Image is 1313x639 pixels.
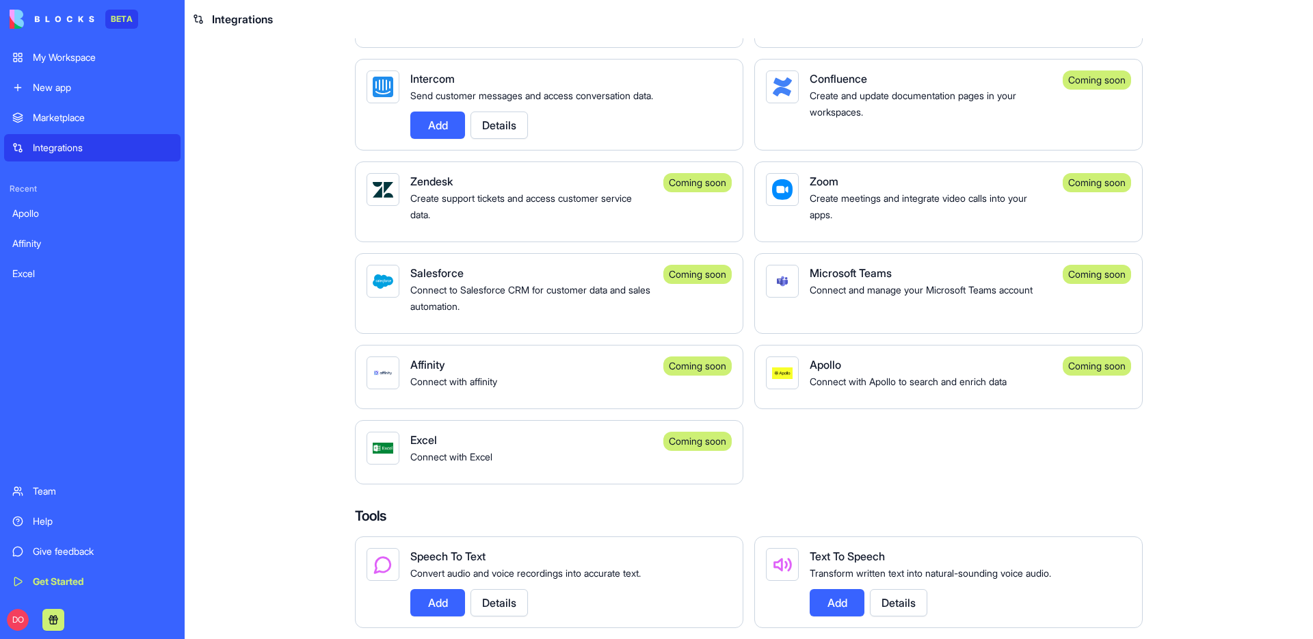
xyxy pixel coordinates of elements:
[810,90,1016,118] span: Create and update documentation pages in your workspaces.
[33,51,172,64] div: My Workspace
[1063,356,1131,376] div: Coming soon
[33,575,172,588] div: Get Started
[10,10,138,29] a: BETA
[410,358,445,371] span: Affinity
[810,376,1007,387] span: Connect with Apollo to search and enrich data
[10,10,94,29] img: logo
[4,230,181,257] a: Affinity
[410,589,465,616] button: Add
[410,192,632,220] span: Create support tickets and access customer service data.
[810,266,892,280] span: Microsoft Teams
[810,589,864,616] button: Add
[105,10,138,29] div: BETA
[810,358,841,371] span: Apollo
[33,81,172,94] div: New app
[33,141,172,155] div: Integrations
[870,589,927,616] button: Details
[12,207,172,220] div: Apollo
[810,284,1033,296] span: Connect and manage your Microsoft Teams account
[663,432,732,451] div: Coming soon
[410,567,641,579] span: Convert audio and voice recordings into accurate text.
[33,514,172,528] div: Help
[663,356,732,376] div: Coming soon
[4,200,181,227] a: Apollo
[355,506,1143,525] h4: Tools
[410,451,492,462] span: Connect with Excel
[4,508,181,535] a: Help
[810,549,885,563] span: Text To Speech
[810,192,1027,220] span: Create meetings and integrate video calls into your apps.
[810,567,1051,579] span: Transform written text into natural-sounding voice audio.
[1063,173,1131,192] div: Coming soon
[810,174,838,188] span: Zoom
[410,549,486,563] span: Speech To Text
[663,173,732,192] div: Coming soon
[12,237,172,250] div: Affinity
[810,72,867,86] span: Confluence
[410,90,653,101] span: Send customer messages and access conversation data.
[4,260,181,287] a: Excel
[410,376,497,387] span: Connect with affinity
[4,104,181,131] a: Marketplace
[410,112,465,139] button: Add
[4,134,181,161] a: Integrations
[663,265,732,284] div: Coming soon
[12,267,172,281] div: Excel
[33,545,172,558] div: Give feedback
[410,174,453,188] span: Zendesk
[4,74,181,101] a: New app
[4,478,181,505] a: Team
[410,284,650,312] span: Connect to Salesforce CRM for customer data and sales automation.
[410,433,437,447] span: Excel
[4,538,181,565] a: Give feedback
[33,111,172,125] div: Marketplace
[4,568,181,595] a: Get Started
[1063,70,1131,90] div: Coming soon
[212,11,273,27] span: Integrations
[4,183,181,194] span: Recent
[410,72,455,86] span: Intercom
[410,266,464,280] span: Salesforce
[33,484,172,498] div: Team
[4,44,181,71] a: My Workspace
[470,589,528,616] button: Details
[470,112,528,139] button: Details
[1063,265,1131,284] div: Coming soon
[7,609,29,631] span: DO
